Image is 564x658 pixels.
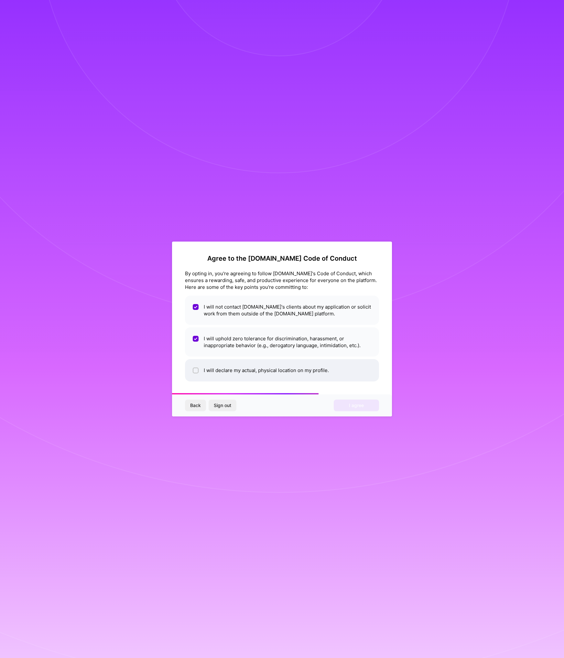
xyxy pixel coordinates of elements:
[185,296,379,325] li: I will not contact [DOMAIN_NAME]'s clients about my application or solicit work from them outside...
[185,400,206,411] button: Back
[185,255,379,262] h2: Agree to the [DOMAIN_NAME] Code of Conduct
[214,402,231,409] span: Sign out
[190,402,201,409] span: Back
[209,400,236,411] button: Sign out
[185,327,379,357] li: I will uphold zero tolerance for discrimination, harassment, or inappropriate behavior (e.g., der...
[185,270,379,290] div: By opting in, you're agreeing to follow [DOMAIN_NAME]'s Code of Conduct, which ensures a rewardin...
[185,359,379,381] li: I will declare my actual, physical location on my profile.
